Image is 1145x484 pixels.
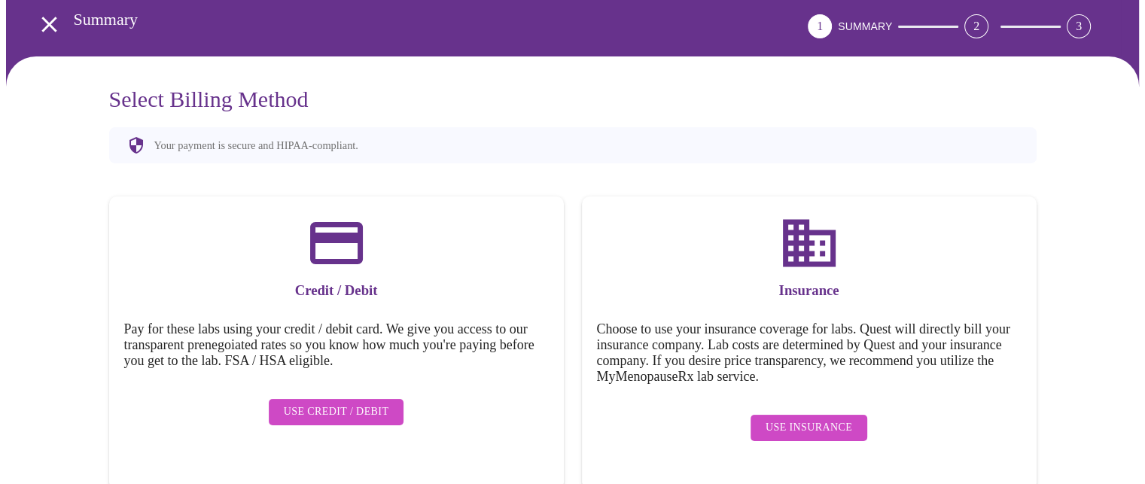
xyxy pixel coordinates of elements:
h3: Summary [74,10,724,29]
p: Your payment is secure and HIPAA-compliant. [154,139,358,152]
button: Use Credit / Debit [269,399,404,425]
div: 1 [808,14,832,38]
span: Use Insurance [766,419,852,437]
span: Use Credit / Debit [284,403,389,422]
h3: Credit / Debit [124,282,549,299]
button: Use Insurance [751,415,867,441]
h5: Choose to use your insurance coverage for labs. Quest will directly bill your insurance company. ... [597,321,1022,385]
div: 2 [964,14,988,38]
h5: Pay for these labs using your credit / debit card. We give you access to our transparent prenegoi... [124,321,549,369]
div: 3 [1067,14,1091,38]
span: SUMMARY [838,20,892,32]
button: open drawer [27,2,72,47]
h3: Select Billing Method [109,87,1037,112]
h3: Insurance [597,282,1022,299]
